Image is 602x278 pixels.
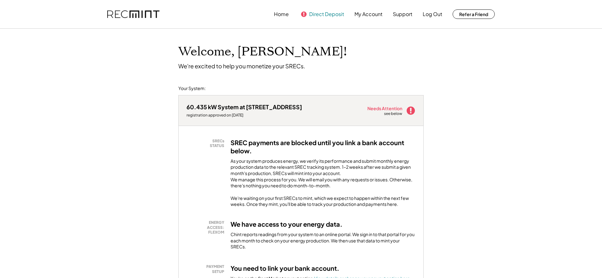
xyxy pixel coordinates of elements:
[231,195,415,207] div: We're waiting on your first SRECs to mint, which we expect to happen within the next few weeks. O...
[231,158,415,192] div: As your system produces energy, we verify its performance and submit monthly energy production da...
[231,139,415,155] h3: SREC payments are blocked until you link a bank account below.
[231,264,339,272] h3: You need to link your bank account.
[190,264,224,274] div: PAYMENT SETUP
[231,231,415,250] div: Chint reports readings from your system to an online portal. We sign in to that portal for you ea...
[309,8,344,20] button: Direct Deposit
[274,8,289,20] button: Home
[187,103,302,111] div: 60.435 kW System at [STREET_ADDRESS]
[367,106,403,111] div: Needs Attention
[187,113,302,118] div: registration approved on [DATE]
[190,139,224,148] div: SRECs STATUS
[178,85,206,92] div: Your System:
[107,10,159,18] img: recmint-logotype%403x.png
[354,8,382,20] button: My Account
[384,111,403,116] div: see below
[453,9,495,19] button: Refer a Friend
[190,220,224,235] div: ENERGY ACCESS: FLEXOM
[393,8,412,20] button: Support
[178,62,305,70] div: We're excited to help you monetize your SRECs.
[178,44,347,59] h1: Welcome, [PERSON_NAME]!
[423,8,442,20] button: Log Out
[231,220,343,228] h3: We have access to your energy data.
